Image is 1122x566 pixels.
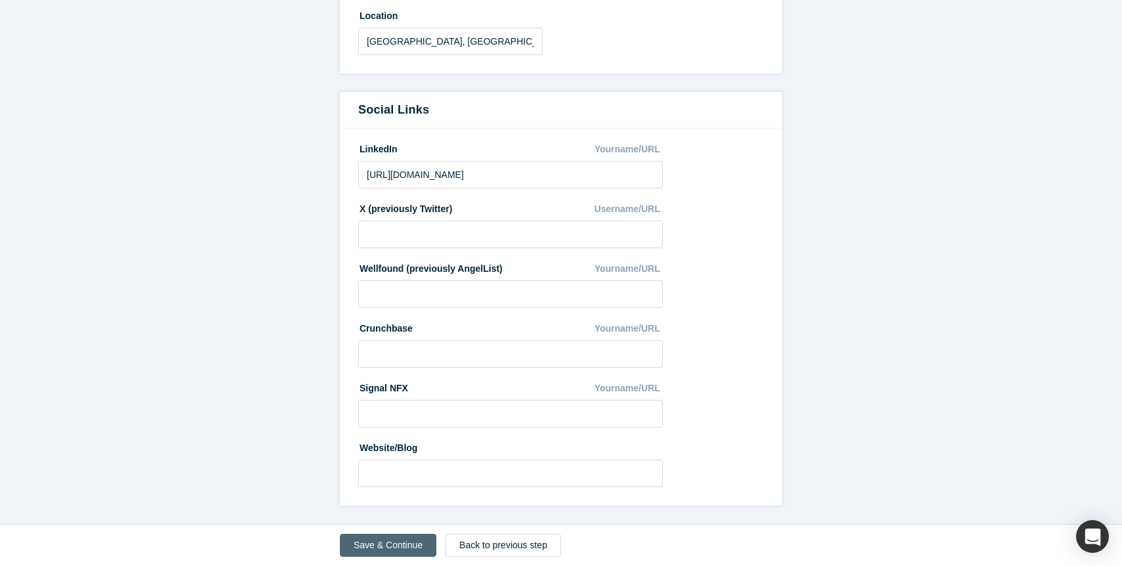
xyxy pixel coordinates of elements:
[446,534,561,557] a: Back to previous step
[340,534,436,557] button: Save & Continue
[358,257,503,276] label: Wellfound (previously AngelList)
[358,5,764,23] label: Location
[358,198,452,216] label: X (previously Twitter)
[358,317,413,336] label: Crunchbase
[358,437,417,455] label: Website/Blog
[358,28,543,55] input: Enter a location
[358,138,398,156] label: LinkedIn
[358,377,408,395] label: Signal NFX
[594,198,663,221] div: Username/URL
[594,138,663,161] div: Yourname/URL
[594,257,663,280] div: Yourname/URL
[358,101,764,119] h3: Social Links
[594,317,663,340] div: Yourname/URL
[594,377,663,400] div: Yourname/URL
